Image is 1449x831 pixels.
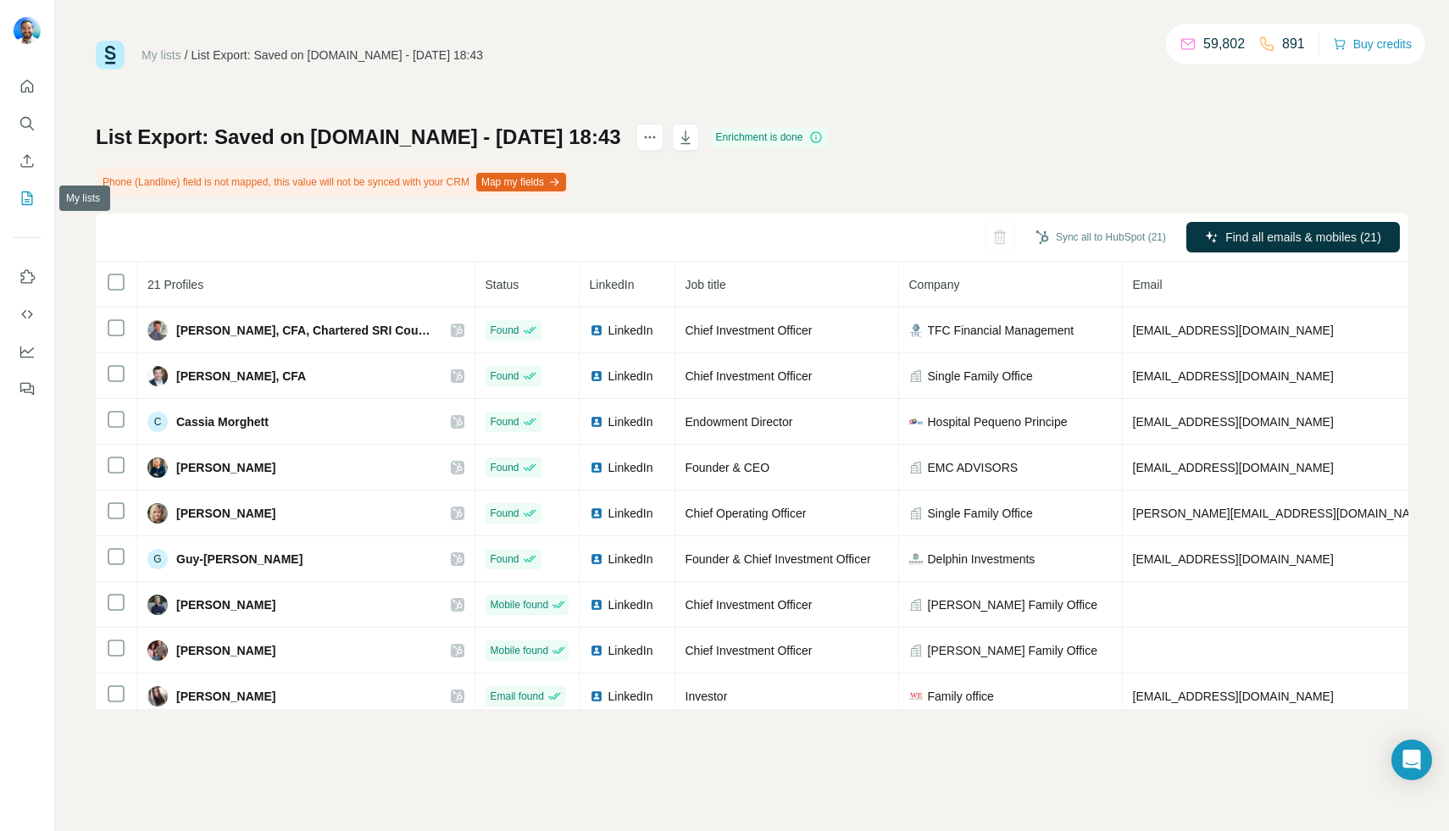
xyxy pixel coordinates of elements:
span: Chief Investment Officer [686,644,813,657]
span: Found [491,368,519,384]
div: Open Intercom Messenger [1391,740,1432,780]
div: List Export: Saved on [DOMAIN_NAME] - [DATE] 18:43 [192,47,483,64]
img: Avatar [14,17,41,44]
img: LinkedIn logo [590,415,603,429]
span: Find all emails & mobiles (21) [1225,229,1381,246]
span: Endowment Director [686,415,793,429]
img: LinkedIn logo [590,324,603,337]
img: company-logo [909,552,923,566]
span: Found [491,414,519,429]
div: Phone (Landline) field is not mapped, this value will not be synced with your CRM [96,168,569,197]
span: Hospital Pequeno Principe [928,413,1068,430]
span: Job title [686,278,726,291]
span: Chief Operating Officer [686,507,807,520]
img: Avatar [147,595,168,615]
li: / [185,47,188,64]
span: Family office [928,688,994,705]
p: 891 [1282,34,1305,54]
span: [PERSON_NAME] Family Office [928,596,1097,613]
span: Found [491,551,519,567]
span: [EMAIL_ADDRESS][DOMAIN_NAME] [1133,415,1334,429]
span: 21 Profiles [147,278,203,291]
div: G [147,549,168,569]
img: LinkedIn logo [590,507,603,520]
span: [PERSON_NAME], CFA [176,368,306,385]
button: Enrich CSV [14,146,41,176]
span: LinkedIn [608,642,653,659]
h1: List Export: Saved on [DOMAIN_NAME] - [DATE] 18:43 [96,124,621,151]
span: [EMAIL_ADDRESS][DOMAIN_NAME] [1133,324,1334,337]
img: Avatar [147,503,168,524]
span: Delphin Investments [928,551,1035,568]
span: [EMAIL_ADDRESS][DOMAIN_NAME] [1133,461,1334,474]
img: Avatar [147,686,168,706]
span: LinkedIn [608,551,653,568]
img: LinkedIn logo [590,552,603,566]
button: Find all emails & mobiles (21) [1186,222,1400,252]
span: Found [491,323,519,338]
button: Feedback [14,374,41,404]
button: Quick start [14,71,41,102]
span: [EMAIL_ADDRESS][DOMAIN_NAME] [1133,690,1334,703]
img: company-logo [909,418,923,424]
button: Map my fields [476,173,566,191]
span: [PERSON_NAME] [176,505,275,522]
span: [EMAIL_ADDRESS][DOMAIN_NAME] [1133,369,1334,383]
span: LinkedIn [608,413,653,430]
div: Enrichment is done [711,127,829,147]
img: Avatar [147,320,168,341]
div: C [147,412,168,432]
button: Search [14,108,41,139]
span: LinkedIn [608,688,653,705]
span: Company [909,278,960,291]
img: LinkedIn logo [590,598,603,612]
button: Dashboard [14,336,41,367]
span: [PERSON_NAME] [176,688,275,705]
span: [PERSON_NAME], CFA, Chartered SRI Counselor [176,322,434,339]
img: company-logo [909,690,923,703]
span: Found [491,506,519,521]
button: Use Surfe API [14,299,41,330]
button: Use Surfe on LinkedIn [14,262,41,292]
span: Investor [686,690,728,703]
span: LinkedIn [590,278,635,291]
span: LinkedIn [608,368,653,385]
img: Surfe Logo [96,41,125,69]
button: Sync all to HubSpot (21) [1024,224,1178,250]
span: Found [491,460,519,475]
span: Single Family Office [928,368,1033,385]
span: TFC Financial Management [928,322,1074,339]
span: Status [486,278,519,291]
a: My lists [142,48,181,62]
img: LinkedIn logo [590,644,603,657]
p: 59,802 [1203,34,1245,54]
span: EMC ADVISORS [928,459,1019,476]
span: LinkedIn [608,322,653,339]
span: Chief Investment Officer [686,369,813,383]
span: LinkedIn [608,505,653,522]
span: Founder & CEO [686,461,770,474]
span: [PERSON_NAME] Family Office [928,642,1097,659]
span: Email [1133,278,1163,291]
span: Guy-[PERSON_NAME] [176,551,303,568]
button: Buy credits [1333,32,1412,56]
span: LinkedIn [608,596,653,613]
span: Mobile found [491,597,549,612]
button: My lists [14,183,41,213]
img: Avatar [147,640,168,661]
img: LinkedIn logo [590,461,603,474]
span: Cassia Morghett [176,413,269,430]
span: Chief Investment Officer [686,324,813,337]
span: [EMAIL_ADDRESS][DOMAIN_NAME] [1133,552,1334,566]
span: [PERSON_NAME][EMAIL_ADDRESS][DOMAIN_NAME] [1133,507,1431,520]
img: company-logo [909,324,923,337]
img: Avatar [147,366,168,386]
span: [PERSON_NAME] [176,459,275,476]
span: Email found [491,689,544,704]
span: LinkedIn [608,459,653,476]
img: LinkedIn logo [590,369,603,383]
span: Founder & Chief Investment Officer [686,552,871,566]
span: [PERSON_NAME] [176,642,275,659]
img: Avatar [147,457,168,478]
img: LinkedIn logo [590,690,603,703]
